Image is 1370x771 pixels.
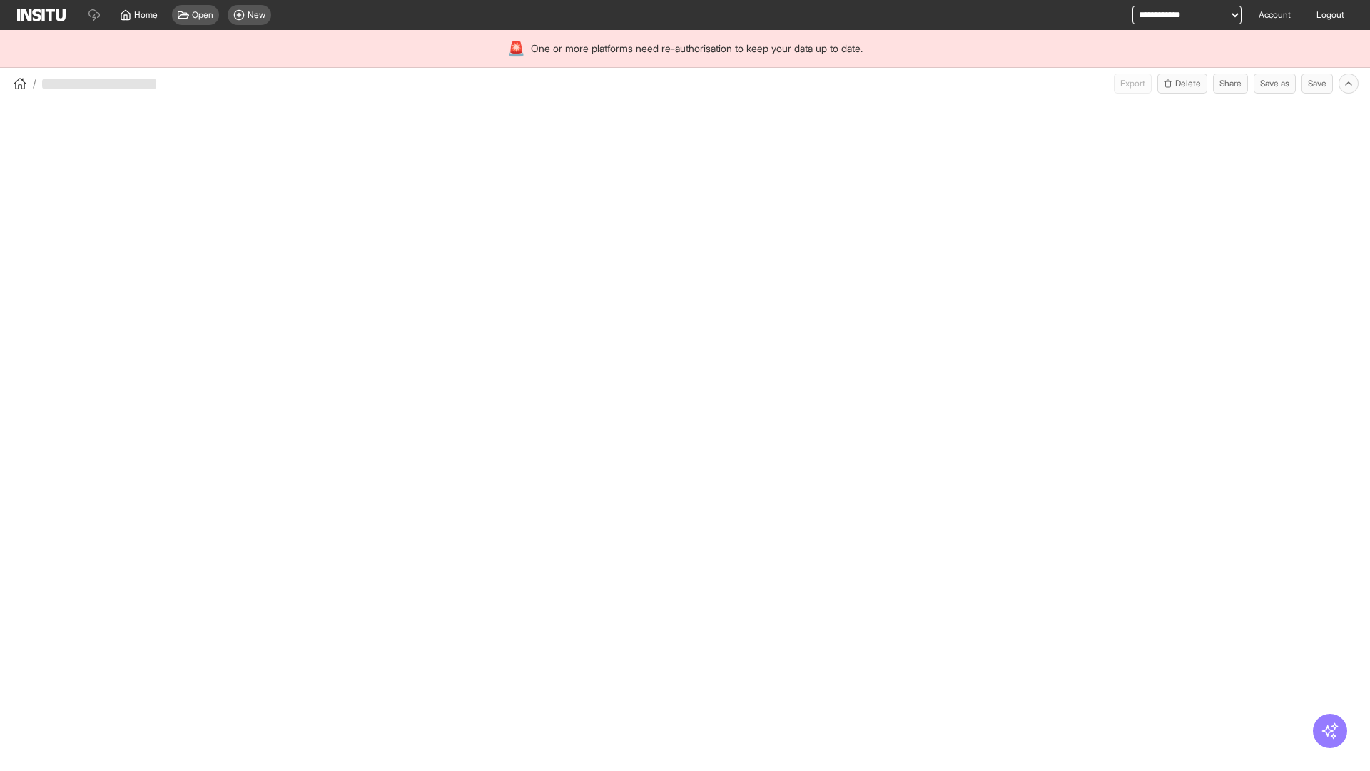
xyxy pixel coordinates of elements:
[507,39,525,59] div: 🚨
[192,9,213,21] span: Open
[1157,74,1207,94] button: Delete
[1213,74,1248,94] button: Share
[248,9,265,21] span: New
[134,9,158,21] span: Home
[17,9,66,21] img: Logo
[33,76,36,91] span: /
[1114,74,1152,94] span: Can currently only export from Insights reports.
[1254,74,1296,94] button: Save as
[531,41,863,56] span: One or more platforms need re-authorisation to keep your data up to date.
[11,75,36,92] button: /
[1301,74,1333,94] button: Save
[1114,74,1152,94] button: Export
